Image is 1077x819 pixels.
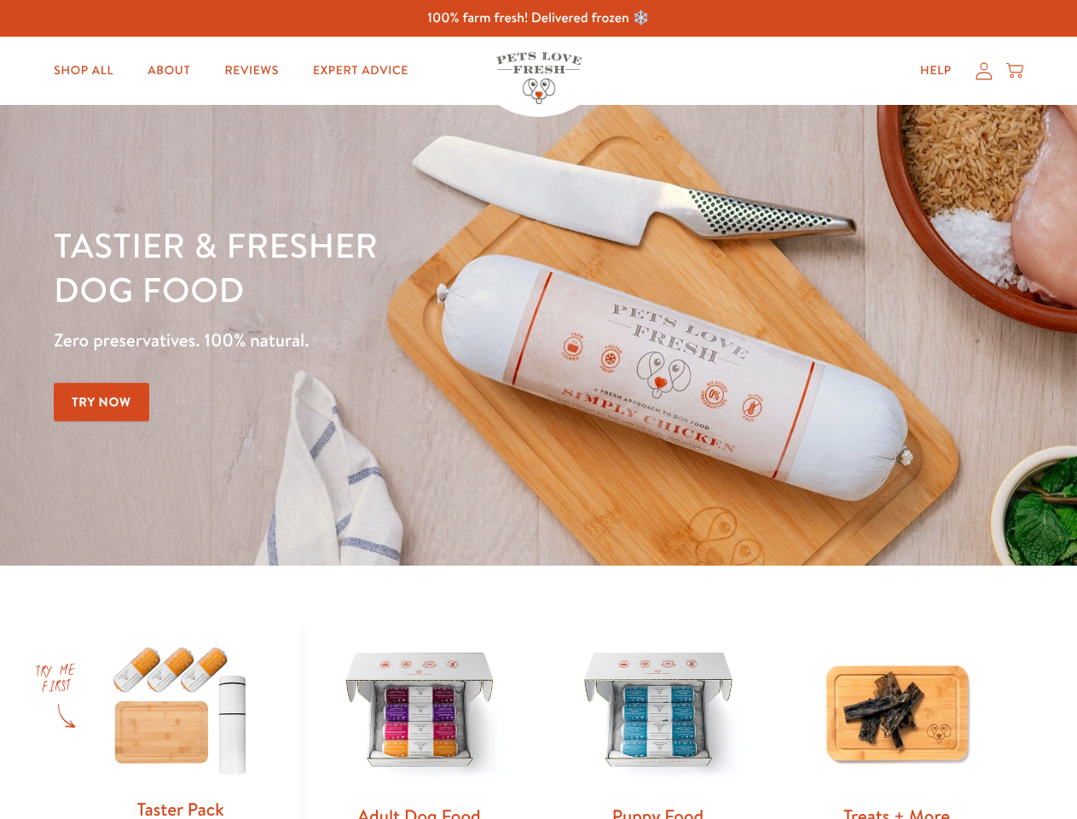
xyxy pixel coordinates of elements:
p: Zero preservatives. 100% natural. [54,325,700,356]
a: Shop All [40,54,127,88]
a: Reviews [211,54,292,88]
a: About [134,54,204,88]
a: Try Now [54,383,149,421]
img: Pets Love Fresh [496,52,582,104]
a: Expert Advice [299,54,422,88]
a: Help [906,54,965,88]
h1: Tastier & fresher dog food [54,223,700,311]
